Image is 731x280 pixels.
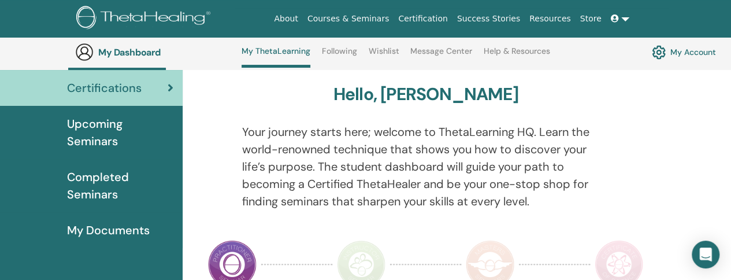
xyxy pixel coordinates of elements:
[333,84,518,105] h3: Hello, [PERSON_NAME]
[652,42,666,62] img: cog.svg
[410,46,472,65] a: Message Center
[576,8,606,30] a: Store
[75,43,94,61] img: generic-user-icon.jpg
[452,8,525,30] a: Success Stories
[67,222,150,239] span: My Documents
[652,42,716,62] a: My Account
[242,46,310,68] a: My ThetaLearning
[269,8,302,30] a: About
[76,6,214,32] img: logo.png
[67,168,173,203] span: Completed Seminars
[692,241,719,268] div: Open Intercom Messenger
[394,8,452,30] a: Certification
[525,8,576,30] a: Resources
[67,115,173,150] span: Upcoming Seminars
[303,8,394,30] a: Courses & Seminars
[98,47,214,58] h3: My Dashboard
[67,79,142,97] span: Certifications
[484,46,550,65] a: Help & Resources
[369,46,399,65] a: Wishlist
[242,123,610,210] p: Your journey starts here; welcome to ThetaLearning HQ. Learn the world-renowned technique that sh...
[322,46,357,65] a: Following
